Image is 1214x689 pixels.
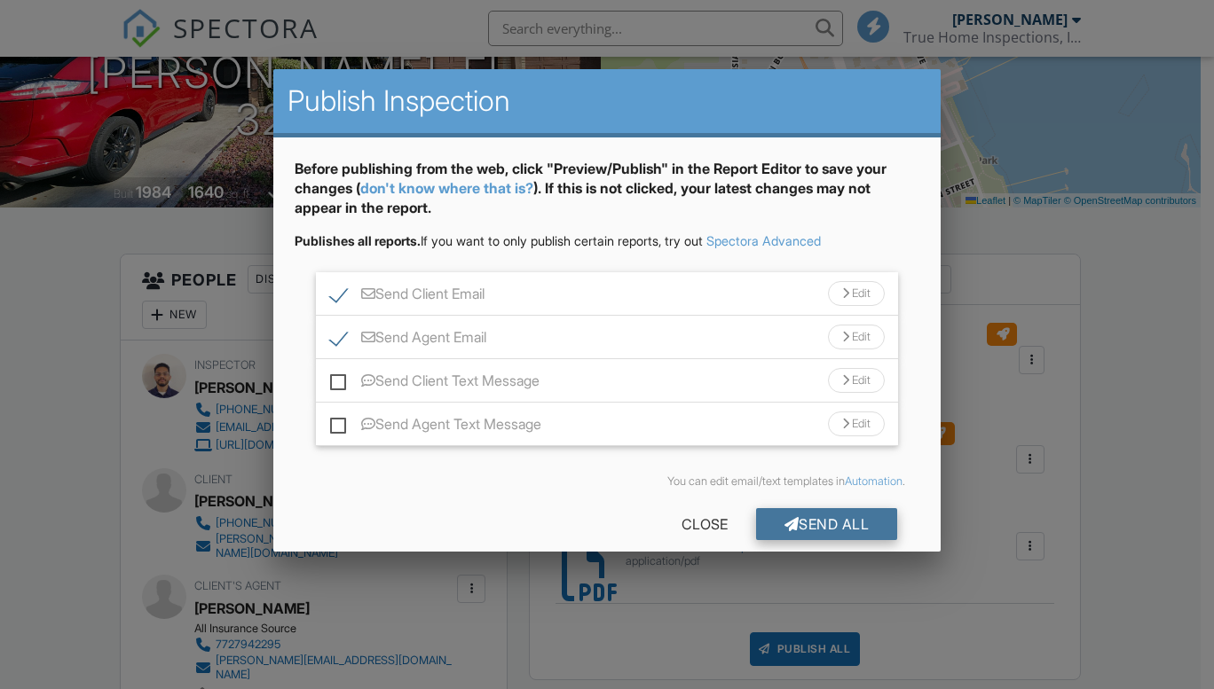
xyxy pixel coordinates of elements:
label: Send Agent Text Message [330,416,541,438]
div: Send All [756,508,898,540]
div: Edit [828,325,885,349]
a: Spectora Advanced [706,233,821,248]
label: Send Agent Email [330,329,486,351]
div: Edit [828,411,885,436]
div: Close [653,508,756,540]
div: Edit [828,368,885,393]
strong: Publishes all reports. [295,233,421,248]
h2: Publish Inspection [288,83,926,119]
a: Automation [845,474,903,488]
div: You can edit email/text templates in . [309,474,905,489]
label: Send Client Text Message [330,372,540,395]
div: Edit [828,281,885,306]
label: Send Client Email [330,286,485,308]
div: Before publishing from the web, click "Preview/Publish" in the Report Editor to save your changes... [295,159,919,232]
a: don't know where that is? [360,179,533,197]
span: If you want to only publish certain reports, try out [295,233,703,248]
